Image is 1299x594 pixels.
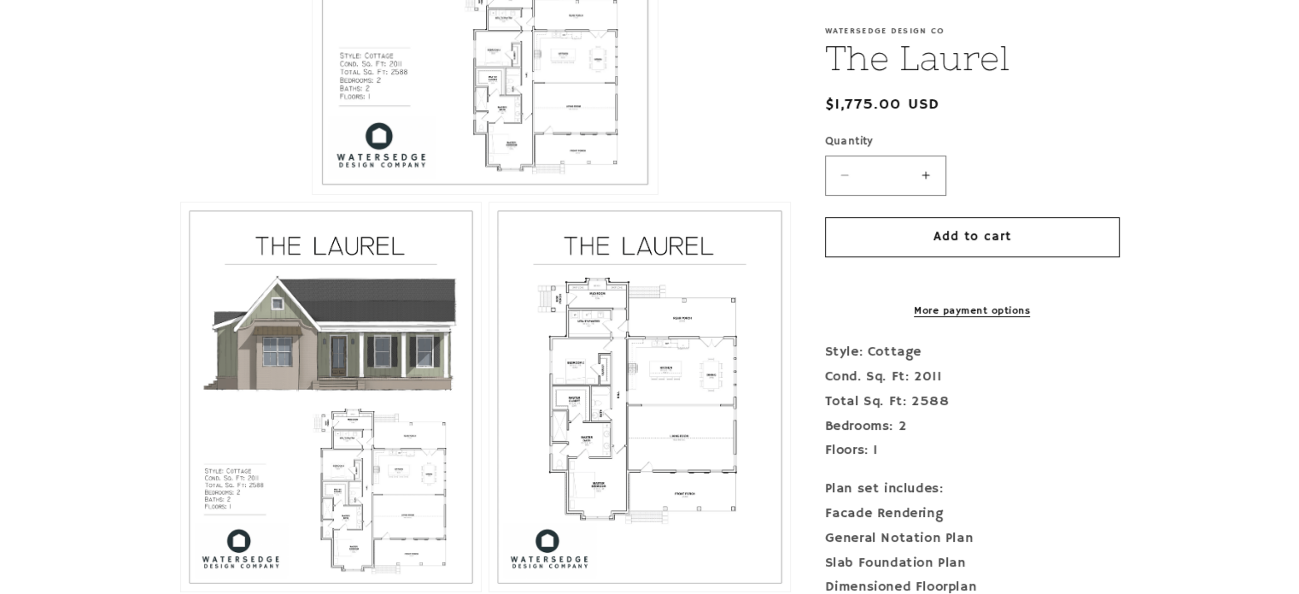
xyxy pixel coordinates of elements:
[825,217,1120,257] button: Add to cart
[825,340,1120,463] p: Style: Cottage Cond. Sq. Ft: 2011 Total Sq. Ft: 2588 Bedrooms: 2 Floors: 1
[825,36,1120,80] h1: The Laurel
[825,502,1120,526] div: Facade Rendering
[825,133,1120,150] label: Quantity
[825,477,1120,502] div: Plan set includes:
[825,26,1120,36] p: Watersedge Design Co
[825,526,1120,551] div: General Notation Plan
[825,93,940,116] span: $1,775.00 USD
[825,551,1120,576] div: Slab Foundation Plan
[825,303,1120,319] a: More payment options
